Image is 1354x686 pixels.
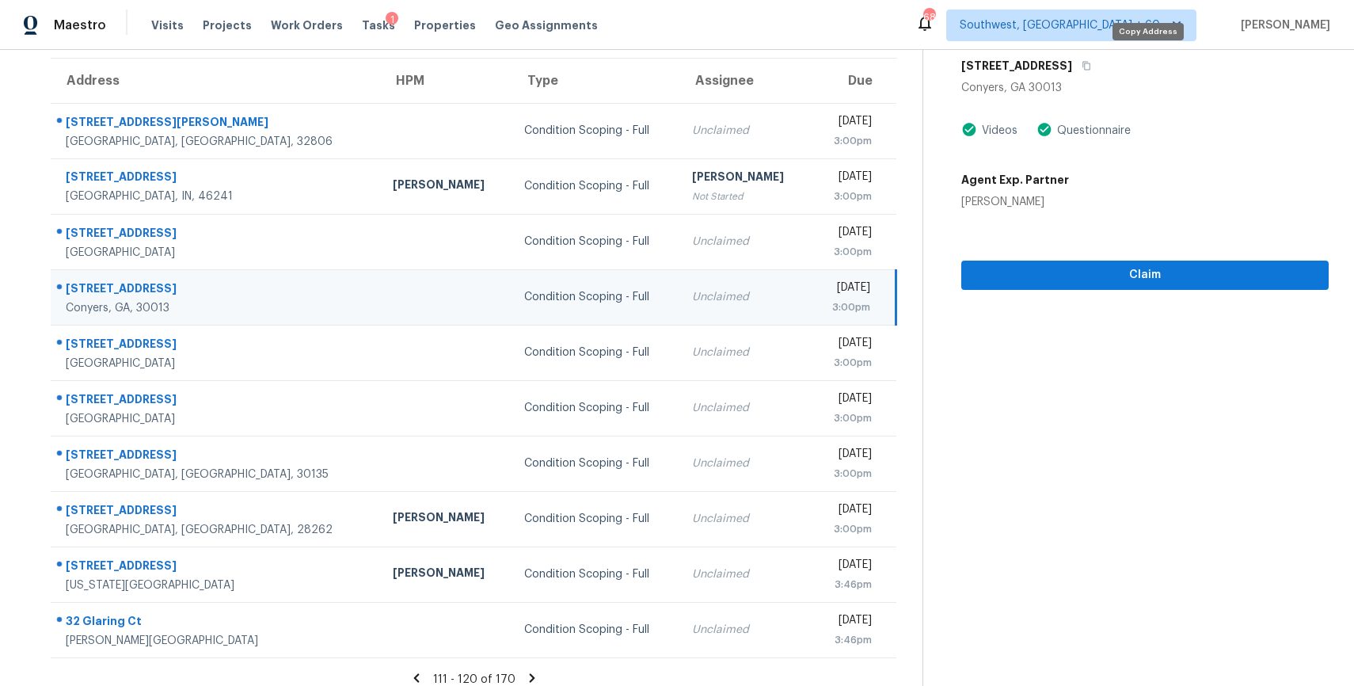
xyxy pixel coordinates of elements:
div: 3:00pm [823,410,872,426]
th: Type [512,59,679,103]
div: Unclaimed [692,622,798,638]
div: [STREET_ADDRESS] [66,225,367,245]
div: Unclaimed [692,289,798,305]
div: [STREET_ADDRESS] [66,558,367,577]
div: 3:00pm [823,189,872,204]
div: [STREET_ADDRESS] [66,502,367,522]
div: [DATE] [823,335,872,355]
span: Geo Assignments [495,17,598,33]
div: [PERSON_NAME] [393,565,499,585]
div: Not Started [692,189,798,204]
span: Visits [151,17,184,33]
div: [GEOGRAPHIC_DATA] [66,245,367,261]
div: Condition Scoping - Full [524,345,667,360]
div: Unclaimed [692,455,798,471]
div: [GEOGRAPHIC_DATA], [GEOGRAPHIC_DATA], 28262 [66,522,367,538]
div: [GEOGRAPHIC_DATA], [GEOGRAPHIC_DATA], 30135 [66,467,367,482]
div: 3:00pm [823,466,872,482]
div: Unclaimed [692,123,798,139]
div: [DATE] [823,280,870,299]
div: 3:00pm [823,355,872,371]
div: [DATE] [823,113,872,133]
th: Assignee [679,59,811,103]
h5: [STREET_ADDRESS] [961,58,1072,74]
div: [GEOGRAPHIC_DATA], IN, 46241 [66,189,367,204]
th: Due [811,59,896,103]
div: [STREET_ADDRESS] [66,336,367,356]
div: [GEOGRAPHIC_DATA], [GEOGRAPHIC_DATA], 32806 [66,134,367,150]
div: [STREET_ADDRESS][PERSON_NAME] [66,114,367,134]
div: [PERSON_NAME][GEOGRAPHIC_DATA] [66,633,367,649]
div: [STREET_ADDRESS] [66,280,367,300]
img: Artifact Present Icon [961,121,977,138]
span: Properties [414,17,476,33]
span: 111 - 120 of 170 [433,674,515,685]
div: 3:00pm [823,299,870,315]
div: 686 [923,10,934,25]
div: Unclaimed [692,511,798,527]
div: 3:46pm [823,577,872,593]
div: [DATE] [823,224,872,244]
div: Condition Scoping - Full [524,455,667,471]
h5: Agent Exp. Partner [961,172,1069,188]
th: HPM [380,59,512,103]
span: Tasks [362,20,395,31]
span: Work Orders [271,17,343,33]
div: [DATE] [823,557,872,577]
div: [GEOGRAPHIC_DATA] [66,411,367,427]
div: Condition Scoping - Full [524,123,667,139]
th: Address [51,59,380,103]
div: Condition Scoping - Full [524,400,667,416]
div: [STREET_ADDRESS] [66,169,367,189]
div: [US_STATE][GEOGRAPHIC_DATA] [66,577,367,593]
span: Maestro [54,17,106,33]
button: Claim [961,261,1329,290]
span: Southwest, [GEOGRAPHIC_DATA] + 60 [960,17,1160,33]
div: [PERSON_NAME] [961,194,1069,210]
div: Condition Scoping - Full [524,289,667,305]
span: Projects [203,17,252,33]
div: Questionnaire [1052,123,1131,139]
div: [PERSON_NAME] [692,169,798,189]
div: Unclaimed [692,234,798,250]
span: Claim [974,265,1316,285]
div: [DATE] [823,169,872,189]
div: 3:46pm [823,632,872,648]
div: 32 Glaring Ct [66,613,367,633]
div: [DATE] [823,612,872,632]
div: [DATE] [823,501,872,521]
img: Artifact Present Icon [1036,121,1052,138]
div: Unclaimed [692,400,798,416]
div: Unclaimed [692,566,798,582]
div: Unclaimed [692,345,798,360]
div: Conyers, GA 30013 [961,80,1329,96]
div: [STREET_ADDRESS] [66,391,367,411]
div: 3:00pm [823,133,872,149]
div: Condition Scoping - Full [524,622,667,638]
div: [PERSON_NAME] [393,177,499,196]
div: 3:00pm [823,521,872,537]
div: [STREET_ADDRESS] [66,447,367,467]
div: Condition Scoping - Full [524,566,667,582]
div: 3:00pm [823,244,872,260]
span: [PERSON_NAME] [1234,17,1330,33]
div: Videos [977,123,1017,139]
div: Condition Scoping - Full [524,511,667,527]
div: Condition Scoping - Full [524,234,667,250]
div: [DATE] [823,446,872,466]
div: [PERSON_NAME] [393,509,499,529]
div: 1 [386,12,398,28]
div: Condition Scoping - Full [524,178,667,194]
div: [DATE] [823,391,872,410]
div: [GEOGRAPHIC_DATA] [66,356,367,372]
div: Conyers, GA, 30013 [66,300,367,316]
